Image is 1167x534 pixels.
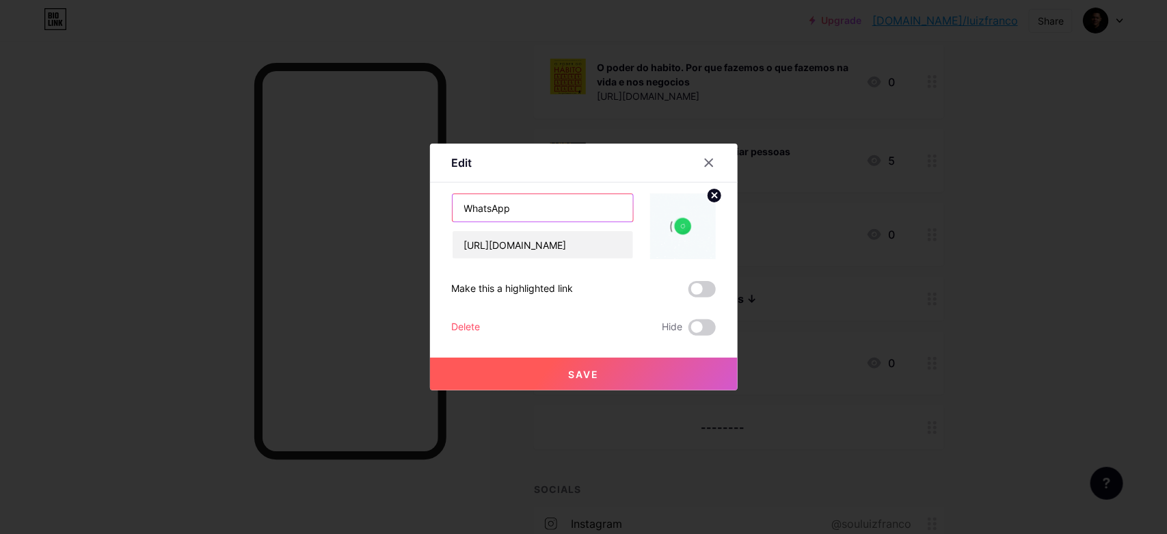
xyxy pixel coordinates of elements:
input: URL [453,231,633,258]
input: Title [453,194,633,222]
button: Save [430,358,738,390]
div: Edit [452,155,472,171]
div: Delete [452,319,481,336]
img: link_thumbnail [650,193,716,259]
div: Make this a highlighted link [452,281,574,297]
span: Hide [662,319,683,336]
span: Save [568,369,599,380]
